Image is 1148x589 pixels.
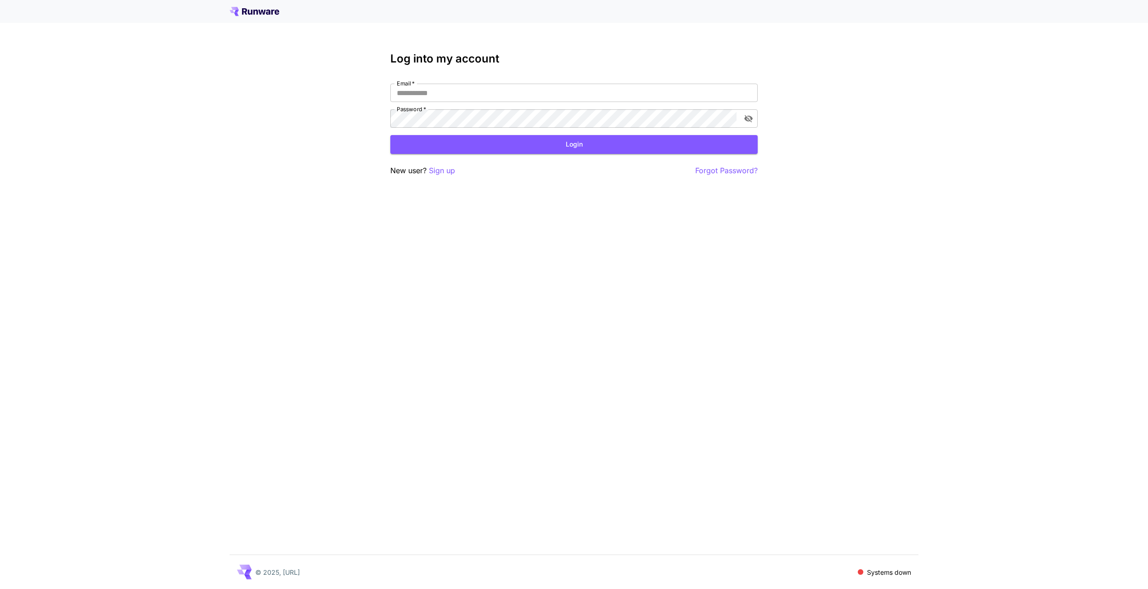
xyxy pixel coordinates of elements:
button: Sign up [429,165,455,176]
h3: Log into my account [390,52,758,65]
p: © 2025, [URL] [255,567,300,577]
p: New user? [390,165,455,176]
button: Forgot Password? [695,165,758,176]
p: Systems down [867,567,911,577]
label: Email [397,79,415,87]
label: Password [397,105,426,113]
button: Login [390,135,758,154]
button: toggle password visibility [740,110,757,127]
